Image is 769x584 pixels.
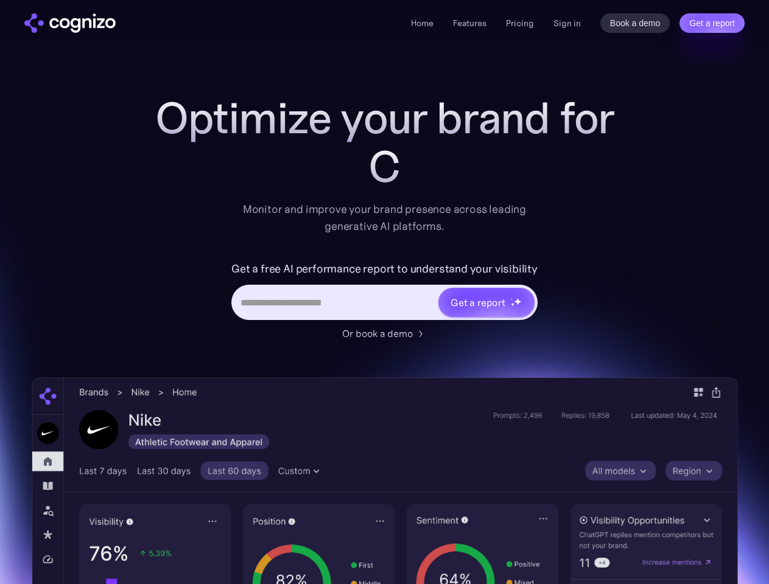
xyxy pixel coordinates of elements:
[231,259,538,279] label: Get a free AI performance report to understand your visibility
[453,18,486,29] a: Features
[231,259,538,320] form: Hero URL Input Form
[342,326,427,341] a: Or book a demo
[511,298,513,300] img: star
[342,326,413,341] div: Or book a demo
[511,302,515,307] img: star
[141,142,628,191] div: C
[451,295,505,310] div: Get a report
[235,201,535,235] div: Monitor and improve your brand presence across leading generative AI platforms.
[553,16,581,30] a: Sign in
[24,13,116,33] img: cognizo logo
[411,18,434,29] a: Home
[506,18,534,29] a: Pricing
[600,13,670,33] a: Book a demo
[679,13,745,33] a: Get a report
[514,297,522,305] img: star
[437,287,536,318] a: Get a reportstarstarstar
[141,94,628,142] h1: Optimize your brand for
[24,13,116,33] a: home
